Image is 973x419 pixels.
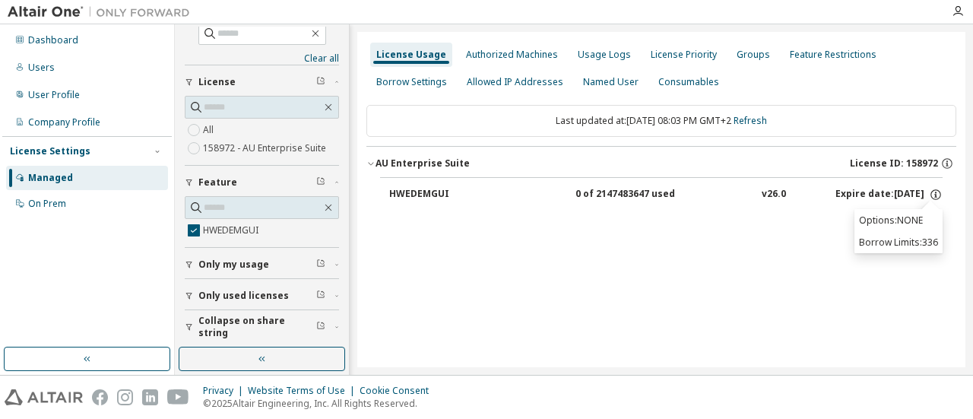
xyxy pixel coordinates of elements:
[203,139,329,157] label: 158972 - AU Enterprise Suite
[389,188,526,202] div: HWEDEMGUI
[316,176,325,189] span: Clear filter
[859,214,938,227] p: Options: NONE
[92,389,108,405] img: facebook.svg
[198,259,269,271] span: Only my usage
[167,389,189,405] img: youtube.svg
[248,385,360,397] div: Website Terms of Use
[28,34,78,46] div: Dashboard
[850,157,938,170] span: License ID: 158972
[734,114,767,127] a: Refresh
[28,89,80,101] div: User Profile
[203,385,248,397] div: Privacy
[366,147,956,180] button: AU Enterprise SuiteLicense ID: 158972
[28,62,55,74] div: Users
[316,321,325,333] span: Clear filter
[185,52,339,65] a: Clear all
[658,76,719,88] div: Consumables
[5,389,83,405] img: altair_logo.svg
[575,188,712,202] div: 0 of 2147483647 used
[376,157,470,170] div: AU Enterprise Suite
[762,188,786,202] div: v26.0
[10,145,90,157] div: License Settings
[185,248,339,281] button: Only my usage
[466,49,558,61] div: Authorized Machines
[790,49,876,61] div: Feature Restrictions
[651,49,717,61] div: License Priority
[203,221,261,240] label: HWEDEMGUI
[142,389,158,405] img: linkedin.svg
[185,279,339,313] button: Only used licenses
[8,5,198,20] img: Altair One
[316,290,325,302] span: Clear filter
[859,236,938,249] p: Borrow Limits: 336
[316,76,325,88] span: Clear filter
[198,290,289,302] span: Only used licenses
[117,389,133,405] img: instagram.svg
[185,166,339,199] button: Feature
[203,397,438,410] p: © 2025 Altair Engineering, Inc. All Rights Reserved.
[360,385,438,397] div: Cookie Consent
[376,49,446,61] div: License Usage
[28,116,100,129] div: Company Profile
[316,259,325,271] span: Clear filter
[389,178,943,211] button: HWEDEMGUI0 of 2147483647 usedv26.0Expire date:[DATE]
[366,105,956,137] div: Last updated at: [DATE] 08:03 PM GMT+2
[467,76,563,88] div: Allowed IP Addresses
[203,121,217,139] label: All
[28,172,73,184] div: Managed
[198,315,316,339] span: Collapse on share string
[198,176,237,189] span: Feature
[28,198,66,210] div: On Prem
[185,310,339,344] button: Collapse on share string
[376,76,447,88] div: Borrow Settings
[835,188,943,202] div: Expire date: [DATE]
[737,49,770,61] div: Groups
[583,76,639,88] div: Named User
[198,76,236,88] span: License
[185,65,339,99] button: License
[578,49,631,61] div: Usage Logs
